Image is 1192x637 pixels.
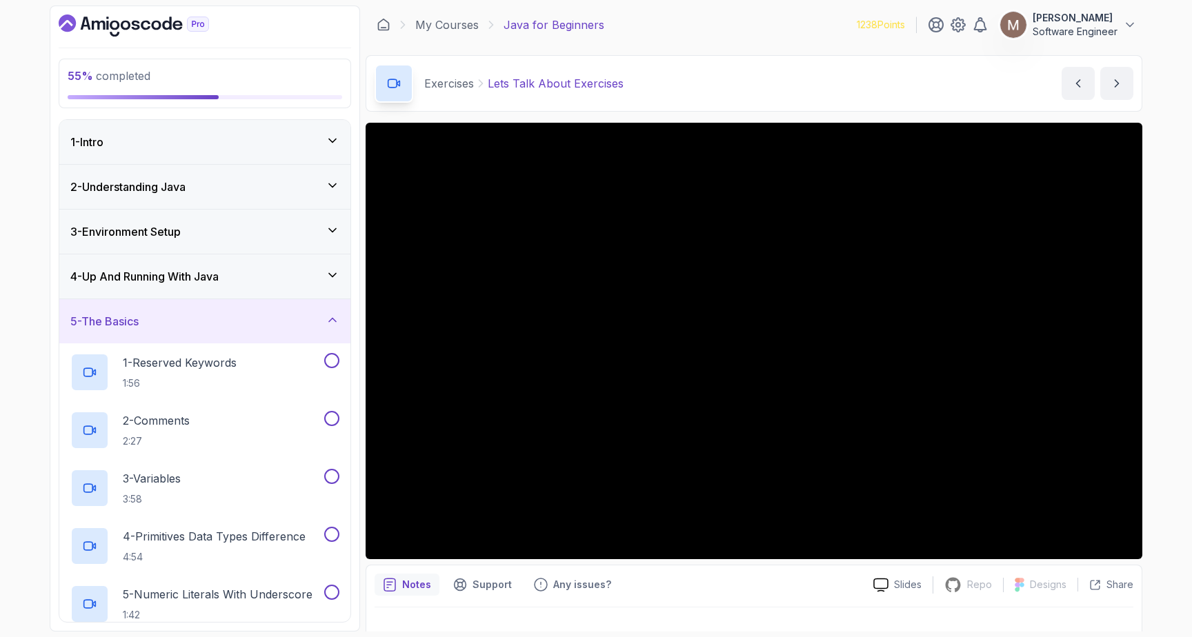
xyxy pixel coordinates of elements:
[862,578,933,592] a: Slides
[70,223,181,240] h3: 3 - Environment Setup
[123,470,181,487] p: 3 - Variables
[473,578,512,591] p: Support
[1030,578,1066,591] p: Designs
[1033,25,1117,39] p: Software Engineer
[70,353,339,392] button: 1-Reserved Keywords1:56
[59,120,350,164] button: 1-Intro
[123,528,306,545] p: 4 - Primitives Data Types Difference
[68,69,150,83] span: completed
[1100,67,1133,100] button: next content
[415,17,479,33] a: My Courses
[123,492,181,506] p: 3:58
[123,550,306,564] p: 4:54
[59,210,350,254] button: 3-Environment Setup
[70,268,219,285] h3: 4 - Up And Running With Java
[123,354,237,371] p: 1 - Reserved Keywords
[59,14,241,37] a: Dashboard
[70,179,186,195] h3: 2 - Understanding Java
[375,574,439,596] button: notes button
[857,18,905,32] p: 1238 Points
[1000,11,1137,39] button: user profile image[PERSON_NAME]Software Engineer
[70,469,339,507] button: 3-Variables3:58
[59,299,350,343] button: 5-The Basics
[894,578,922,591] p: Slides
[553,578,611,591] p: Any issues?
[70,527,339,565] button: 4-Primitives Data Types Difference4:54
[70,313,139,330] h3: 5 - The Basics
[1000,12,1026,38] img: user profile image
[424,75,474,92] p: Exercises
[526,574,619,596] button: Feedback button
[123,608,312,622] p: 1:42
[70,585,339,623] button: 5-Numeric Literals With Underscore1:42
[1062,67,1095,100] button: previous content
[59,254,350,299] button: 4-Up And Running With Java
[1077,578,1133,591] button: Share
[68,69,93,83] span: 55 %
[445,574,520,596] button: Support button
[402,578,431,591] p: Notes
[1106,578,1133,591] p: Share
[70,411,339,449] button: 2-Comments2:27
[488,75,624,92] p: Lets Talk About Exercises
[377,18,390,32] a: Dashboard
[1033,11,1117,25] p: [PERSON_NAME]
[366,123,1142,559] iframe: To enrich screen reader interactions, please activate Accessibility in Grammarly extension settings
[123,586,312,603] p: 5 - Numeric Literals With Underscore
[504,17,604,33] p: Java for Beginners
[123,434,190,448] p: 2:27
[70,134,103,150] h3: 1 - Intro
[123,412,190,429] p: 2 - Comments
[967,578,992,591] p: Repo
[59,165,350,209] button: 2-Understanding Java
[123,376,237,390] p: 1:56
